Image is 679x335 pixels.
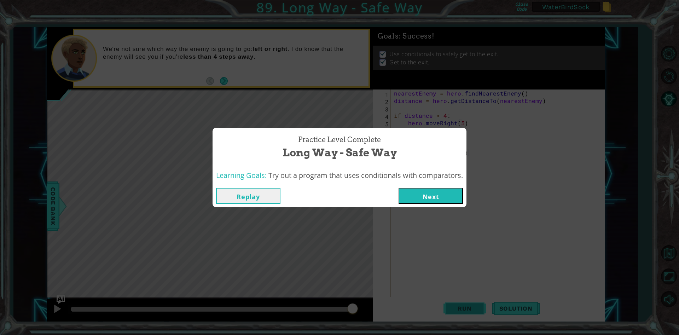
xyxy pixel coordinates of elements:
[283,145,397,160] span: Long Way - Safe Way
[298,135,381,145] span: Practice Level Complete
[216,171,267,180] span: Learning Goals:
[216,188,280,204] button: Replay
[399,188,463,204] button: Next
[268,171,463,180] span: Try out a program that uses conditionals with comparators.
